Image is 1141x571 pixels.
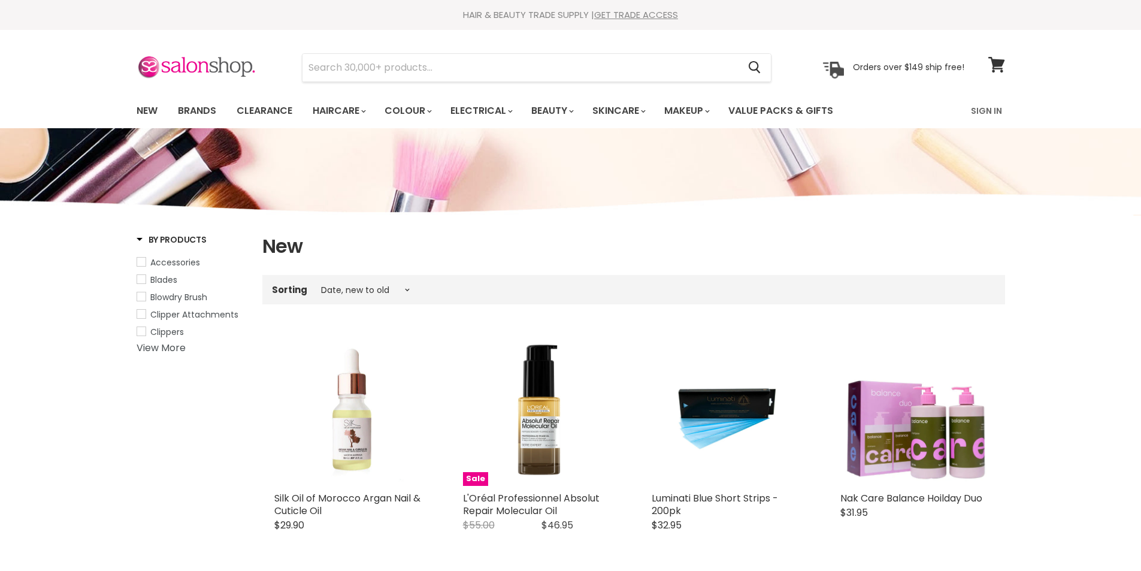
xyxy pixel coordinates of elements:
img: L'Oréal Professionnel Absolut Repair Molecular Oil [463,333,616,486]
a: Makeup [655,98,717,123]
span: $31.95 [840,506,868,519]
a: Sign In [964,98,1009,123]
span: Clipper Attachments [150,309,238,321]
a: Value Packs & Gifts [719,98,842,123]
a: GET TRADE ACCESS [594,8,678,21]
label: Sorting [272,285,307,295]
input: Search [302,54,739,81]
a: Blowdry Brush [137,291,247,304]
span: $29.90 [274,518,304,532]
a: View More [137,341,186,355]
a: Haircare [304,98,373,123]
span: Accessories [150,256,200,268]
a: Clippers [137,325,247,339]
a: Skincare [583,98,653,123]
a: Silk Oil of Morocco Argan Nail & Cuticle Oil [274,491,420,518]
button: Search [739,54,771,81]
h1: New [262,234,1005,259]
img: Nak Care Balance Hoilday Duo [840,333,993,486]
img: Silk Oil of Morocco Argan Nail & Cuticle Oil [274,333,427,486]
span: $46.95 [541,518,573,532]
a: Clipper Attachments [137,308,247,321]
a: L'Oréal Professionnel Absolut Repair Molecular Oil L'Oréal Professionnel Absolut Repair Molecular... [463,333,616,486]
a: Beauty [522,98,581,123]
a: Nak Care Balance Hoilday Duo [840,491,982,505]
img: Luminati Blue Short Strips - 200pk [652,333,804,486]
span: $32.95 [652,518,682,532]
a: Blades [137,273,247,286]
a: Electrical [441,98,520,123]
div: HAIR & BEAUTY TRADE SUPPLY | [122,9,1020,21]
a: Brands [169,98,225,123]
ul: Main menu [128,93,903,128]
span: Sale [463,472,488,486]
nav: Main [122,93,1020,128]
a: Colour [376,98,439,123]
a: Luminati Blue Short Strips - 200pk [652,491,778,518]
a: Accessories [137,256,247,269]
span: $55.00 [463,518,495,532]
a: Clearance [228,98,301,123]
p: Orders over $149 ship free! [853,62,964,72]
span: Clippers [150,326,184,338]
span: Blowdry Brush [150,291,207,303]
form: Product [302,53,771,82]
span: Blades [150,274,177,286]
iframe: Gorgias live chat messenger [1081,515,1129,559]
a: L'Oréal Professionnel Absolut Repair Molecular Oil [463,491,600,518]
h3: By Products [137,234,207,246]
a: New [128,98,167,123]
